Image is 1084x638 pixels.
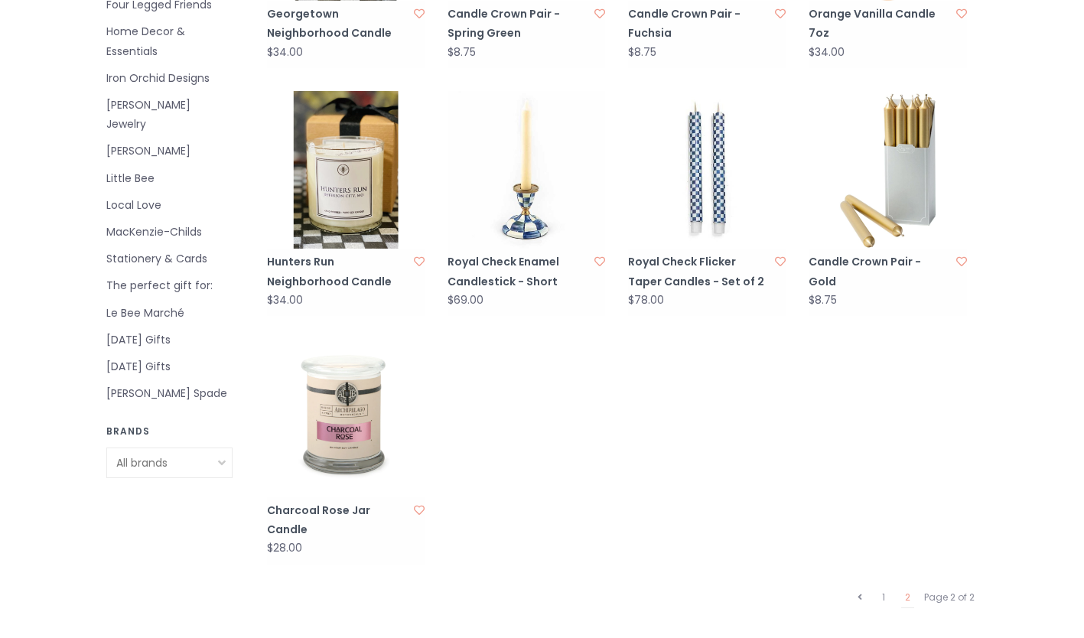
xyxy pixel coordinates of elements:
[956,254,967,269] a: Add to wishlist
[106,69,233,88] a: Iron Orchid Designs
[628,5,770,43] a: Candle Crown Pair - Fuchsia
[809,91,966,249] img: Candle Crown Pair - Gold
[267,47,303,58] div: $34.00
[106,304,233,323] a: Le Bee Marché
[267,501,409,539] a: Charcoal Rose Jar Candle
[267,5,409,43] a: Georgetown Neighborhood Candle
[106,426,233,436] h3: Brands
[414,6,425,21] a: Add to wishlist
[267,252,409,291] a: Hunters Run Neighborhood Candle
[878,588,889,607] a: 1
[267,295,303,306] div: $34.00
[448,5,590,43] a: Candle Crown Pair - Spring Green
[809,47,845,58] div: $34.00
[628,91,786,249] img: MacKenzie-Childs Royal Check Flicker Taper Candles - Set of 2
[106,330,233,350] a: [DATE] Gifts
[106,22,233,60] a: Home Decor & Essentials
[775,6,786,21] a: Add to wishlist
[414,254,425,269] a: Add to wishlist
[628,47,656,58] div: $8.75
[956,6,967,21] a: Add to wishlist
[775,254,786,269] a: Add to wishlist
[448,91,605,249] img: MacKenzie-Childs Royal Check Enamel Candlestick - Short
[809,295,837,306] div: $8.75
[448,47,476,58] div: $8.75
[809,5,951,43] a: Orange Vanilla Candle 7oz
[809,252,951,291] a: Candle Crown Pair - Gold
[901,588,914,608] a: 2
[106,142,233,161] a: [PERSON_NAME]
[267,339,425,496] img: Archipelago Botanicals Charcoal Rose Jar Candle
[106,223,233,242] a: MacKenzie-Childs
[854,588,866,607] a: Previous page
[106,96,233,134] a: [PERSON_NAME] Jewelry
[628,295,664,306] div: $78.00
[594,6,605,21] a: Add to wishlist
[106,276,233,295] a: The perfect gift for:
[414,503,425,518] a: Add to wishlist
[106,357,233,376] a: [DATE] Gifts
[106,196,233,215] a: Local Love
[106,249,233,269] a: Stationery & Cards
[448,295,483,306] div: $69.00
[106,384,233,403] a: [PERSON_NAME] Spade
[920,588,978,607] div: Page 2 of 2
[628,252,770,291] a: Royal Check Flicker Taper Candles - Set of 2
[448,252,590,291] a: Royal Check Enamel Candlestick - Short
[267,542,302,554] div: $28.00
[594,254,605,269] a: Add to wishlist
[106,169,233,188] a: Little Bee
[267,91,425,249] img: Hunters Run Neighborhood Candle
